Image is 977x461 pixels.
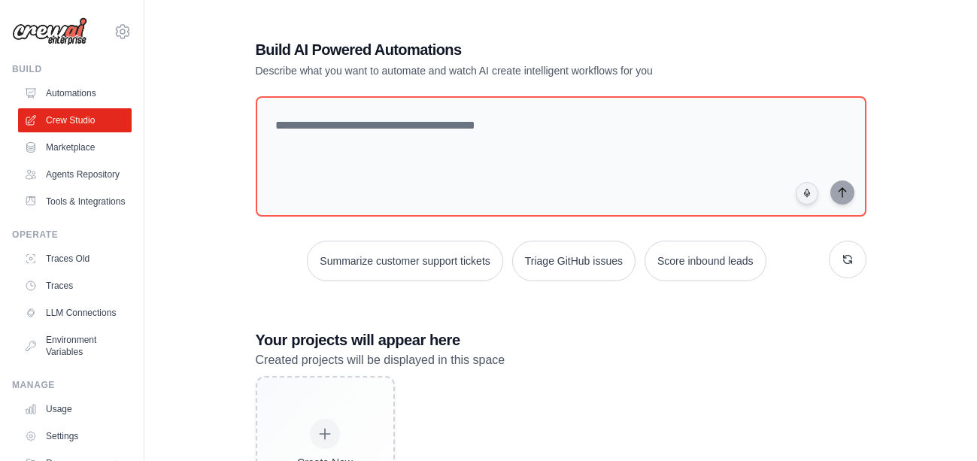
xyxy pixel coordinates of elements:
[18,274,132,298] a: Traces
[18,190,132,214] a: Tools & Integrations
[18,162,132,187] a: Agents Repository
[12,229,132,241] div: Operate
[512,241,636,281] button: Triage GitHub issues
[18,135,132,159] a: Marketplace
[307,241,502,281] button: Summarize customer support tickets
[829,241,866,278] button: Get new suggestions
[18,301,132,325] a: LLM Connections
[796,182,818,205] button: Click to speak your automation idea
[18,81,132,105] a: Automations
[256,39,761,60] h1: Build AI Powered Automations
[256,350,866,370] p: Created projects will be displayed in this space
[18,424,132,448] a: Settings
[18,247,132,271] a: Traces Old
[18,328,132,364] a: Environment Variables
[18,397,132,421] a: Usage
[12,379,132,391] div: Manage
[12,63,132,75] div: Build
[256,329,866,350] h3: Your projects will appear here
[645,241,766,281] button: Score inbound leads
[12,17,87,46] img: Logo
[18,108,132,132] a: Crew Studio
[256,63,761,78] p: Describe what you want to automate and watch AI create intelligent workflows for you
[902,389,977,461] iframe: Chat Widget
